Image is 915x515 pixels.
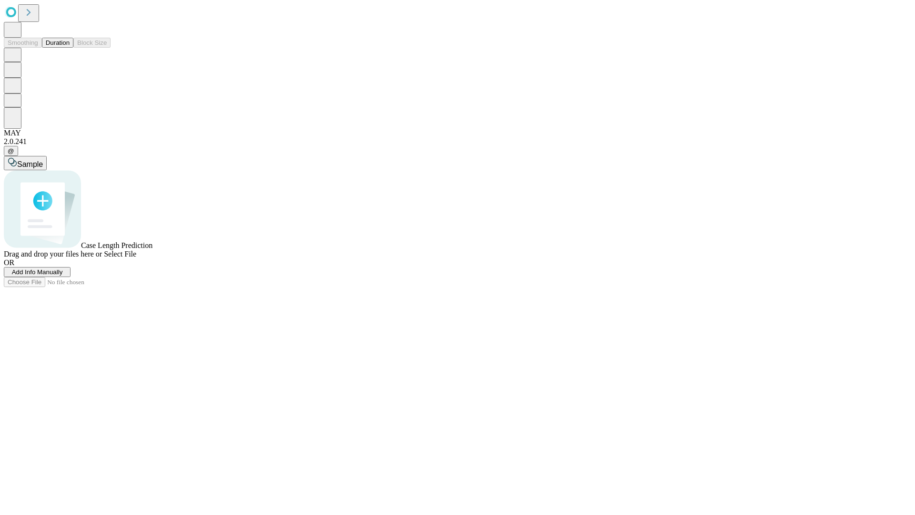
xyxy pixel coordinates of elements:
[73,38,111,48] button: Block Size
[8,147,14,154] span: @
[4,38,42,48] button: Smoothing
[4,146,18,156] button: @
[17,160,43,168] span: Sample
[104,250,136,258] span: Select File
[4,267,71,277] button: Add Info Manually
[81,241,152,249] span: Case Length Prediction
[42,38,73,48] button: Duration
[4,129,911,137] div: MAY
[4,250,102,258] span: Drag and drop your files here or
[4,258,14,267] span: OR
[4,156,47,170] button: Sample
[4,137,911,146] div: 2.0.241
[12,268,63,276] span: Add Info Manually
